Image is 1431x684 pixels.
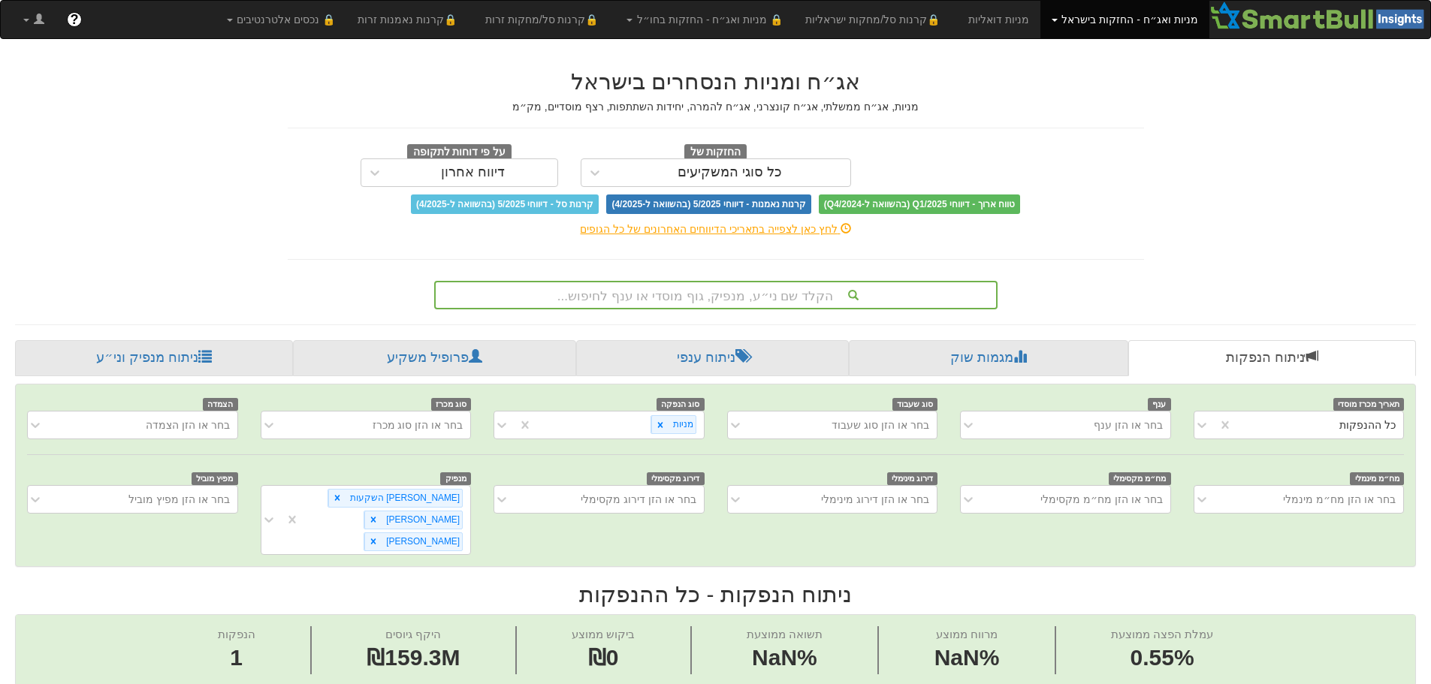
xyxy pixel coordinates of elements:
[474,1,615,38] a: 🔒קרנות סל/מחקות זרות
[218,628,255,640] span: הנפקות
[15,340,293,376] a: ניתוח מנפיק וני״ע
[576,340,849,376] a: ניתוח ענפי
[385,628,441,640] span: היקף גיוסים
[794,1,956,38] a: 🔒קרנות סל/מחקות ישראליות
[606,194,811,214] span: קרנות נאמנות - דיווחי 5/2025 (בהשוואה ל-4/2025)
[1111,628,1213,640] span: עמלת הפצה ממוצעת
[1040,1,1209,38] a: מניות ואג״ח - החזקות בישראל
[216,1,347,38] a: 🔒 נכסים אלטרנטיבים
[819,194,1020,214] span: טווח ארוך - דיווחי Q1/2025 (בהשוואה ל-Q4/2024)
[346,1,474,38] a: 🔒קרנות נאמנות זרות
[684,144,747,161] span: החזקות של
[382,511,462,529] div: [PERSON_NAME]
[1111,642,1213,674] span: 0.55%
[657,398,705,411] span: סוג הנפקה
[934,642,1000,674] span: NaN%
[367,645,460,670] span: ₪159.3M
[832,417,929,432] div: בחר או הזן סוג שעבוד
[1040,492,1163,507] div: בחר או הזן מח״מ מקסימלי
[588,645,619,670] span: ₪0
[821,492,929,507] div: בחר או הזן דירוג מינימלי
[615,1,794,38] a: 🔒 מניות ואג״ח - החזקות בחו״ל
[747,642,823,674] span: NaN%
[218,642,255,674] span: 1
[440,472,471,485] span: מנפיק
[1350,472,1404,485] span: מח״מ מינמלי
[203,398,238,411] span: הצמדה
[441,165,505,180] div: דיווח אחרון
[581,492,696,507] div: בחר או הזן דירוג מקסימלי
[56,1,93,38] a: ?
[747,628,823,640] span: תשואה ממוצעת
[849,340,1128,376] a: מגמות שוק
[146,417,230,432] div: בחר או הזן הצמדה
[936,628,998,640] span: מרווח ממוצע
[1109,472,1171,485] span: מח״מ מקסימלי
[1128,340,1416,376] a: ניתוח הנפקות
[288,69,1144,94] h2: אג״ח ומניות הנסחרים בישראל
[647,472,705,485] span: דירוג מקסימלי
[15,582,1416,607] h2: ניתוח הנפקות - כל ההנפקות
[346,490,462,507] div: [PERSON_NAME] השקעות
[293,340,575,376] a: פרופיל משקיע
[892,398,938,411] span: סוג שעבוד
[276,221,1155,237] div: לחץ כאן לצפייה בתאריכי הדיווחים האחרונים של כל הגופים
[128,492,230,507] div: בחר או הזן מפיץ מוביל
[1094,417,1163,432] div: בחר או הזן ענף
[1209,1,1430,31] img: Smartbull
[572,628,635,640] span: ביקוש ממוצע
[669,416,696,433] div: מניות
[411,194,599,214] span: קרנות סל - דיווחי 5/2025 (בהשוואה ל-4/2025)
[957,1,1040,38] a: מניות דואליות
[192,472,238,485] span: מפיץ מוביל
[382,533,462,550] div: [PERSON_NAME]
[70,12,78,27] span: ?
[407,144,512,161] span: על פי דוחות לתקופה
[431,398,472,411] span: סוג מכרז
[288,101,1144,113] h5: מניות, אג״ח ממשלתי, אג״ח קונצרני, אג״ח להמרה, יחידות השתתפות, רצף מוסדיים, מק״מ
[1333,398,1404,411] span: תאריך מכרז מוסדי
[436,282,996,308] div: הקלד שם ני״ע, מנפיק, גוף מוסדי או ענף לחיפוש...
[1283,492,1396,507] div: בחר או הזן מח״מ מינמלי
[678,165,782,180] div: כל סוגי המשקיעים
[373,417,463,432] div: בחר או הזן סוג מכרז
[1339,417,1396,432] div: כל ההנפקות
[1148,398,1171,411] span: ענף
[887,472,938,485] span: דירוג מינימלי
